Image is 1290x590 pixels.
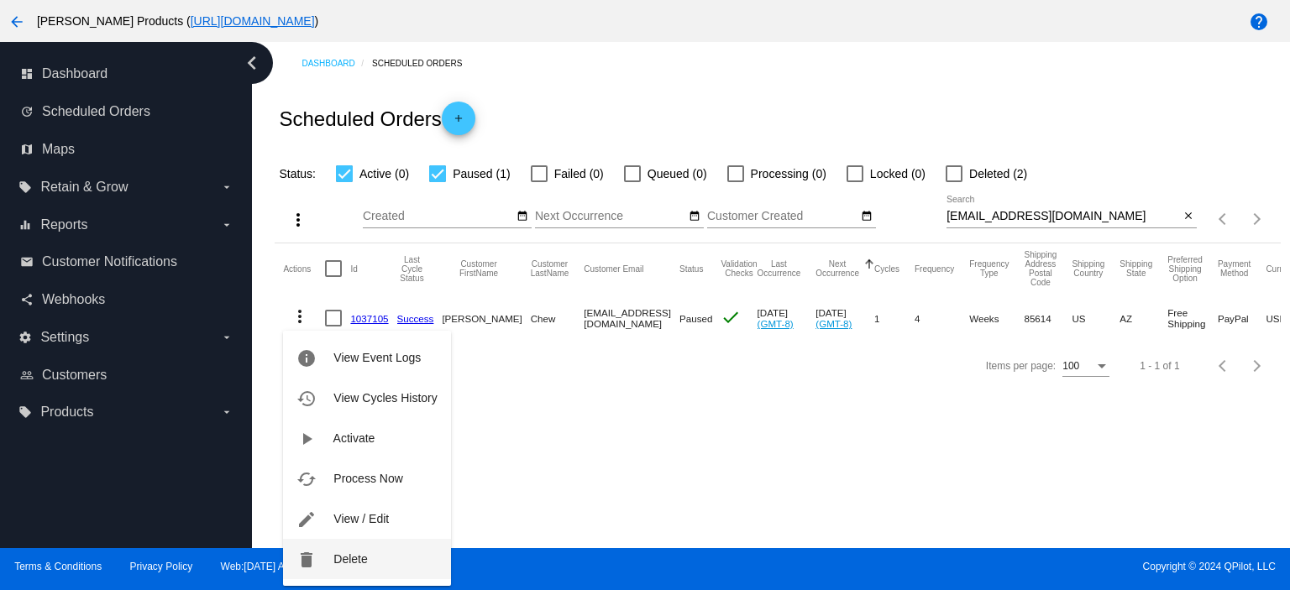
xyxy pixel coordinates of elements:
[333,472,402,485] span: Process Now
[296,389,317,409] mat-icon: history
[333,512,389,525] span: View / Edit
[333,391,437,405] span: View Cycles History
[296,429,317,449] mat-icon: play_arrow
[333,431,375,445] span: Activate
[333,351,421,364] span: View Event Logs
[296,348,317,368] mat-icon: info
[296,469,317,489] mat-icon: cached
[333,552,367,566] span: Delete
[296,509,317,530] mat-icon: edit
[296,550,317,570] mat-icon: delete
